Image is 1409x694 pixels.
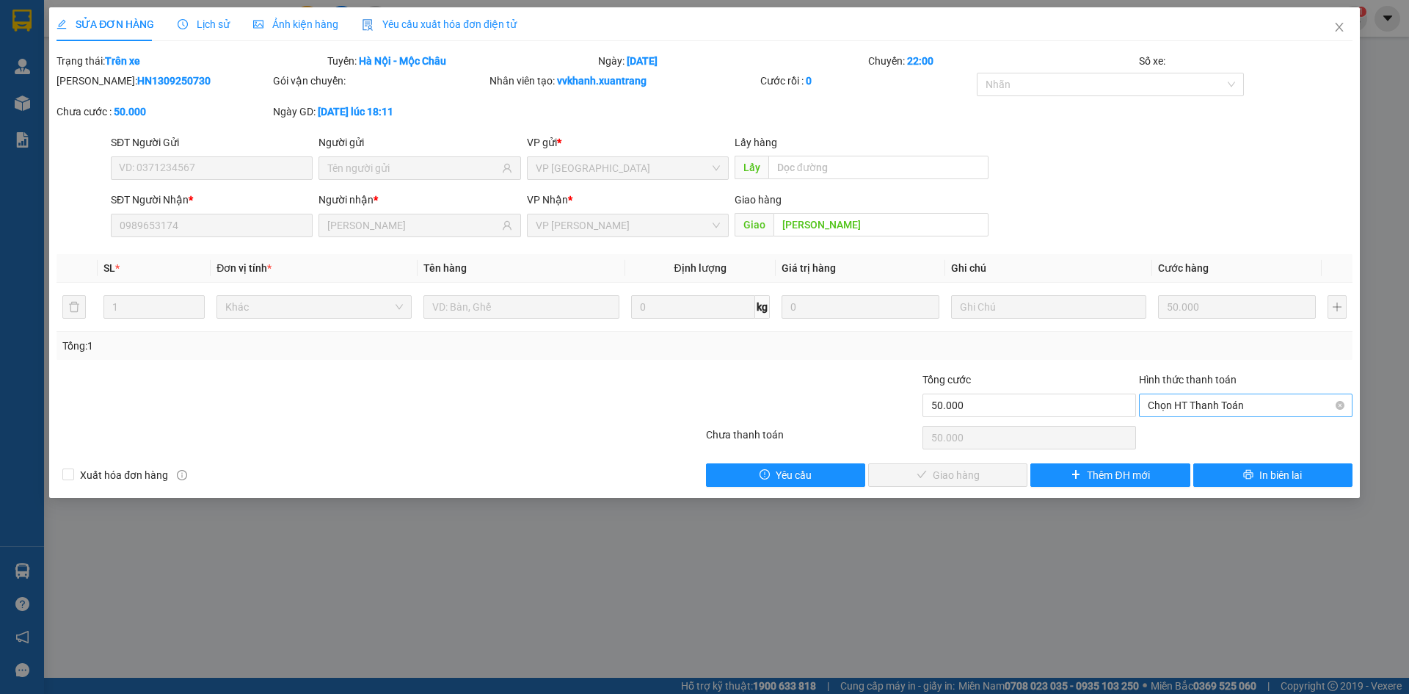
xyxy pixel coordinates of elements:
[74,467,174,483] span: Xuất hóa đơn hàng
[782,295,939,319] input: 0
[806,75,812,87] b: 0
[945,254,1152,283] th: Ghi chú
[502,163,512,173] span: user
[114,106,146,118] b: 50.000
[760,73,974,89] div: Cước rồi :
[735,213,773,236] span: Giao
[318,106,393,118] b: [DATE] lúc 18:11
[1336,401,1344,410] span: close-circle
[706,463,865,487] button: exclamation-circleYêu cầu
[55,53,326,69] div: Trạng thái:
[57,104,270,120] div: Chưa cước :
[111,192,313,208] div: SĐT Người Nhận
[527,134,729,151] div: VP gửi
[704,427,921,452] div: Chưa thanh toán
[423,295,619,319] input: VD: Bàn, Ghế
[225,296,403,318] span: Khác
[57,73,270,89] div: [PERSON_NAME]:
[1259,467,1302,483] span: In biên lai
[1319,7,1360,48] button: Close
[178,19,188,29] span: clock-circle
[105,55,140,67] b: Trên xe
[57,18,154,30] span: SỬA ĐƠN HÀNG
[318,192,520,208] div: Người nhận
[103,262,115,274] span: SL
[62,295,86,319] button: delete
[216,262,272,274] span: Đơn vị tính
[62,338,544,354] div: Tổng: 1
[423,262,467,274] span: Tên hàng
[1158,295,1316,319] input: 0
[362,18,517,30] span: Yêu cầu xuất hóa đơn điện tử
[735,156,768,179] span: Lấy
[536,157,720,179] span: VP HÀ NỘI
[57,19,67,29] span: edit
[1148,394,1344,416] span: Chọn HT Thanh Toán
[922,374,971,386] span: Tổng cước
[776,467,812,483] span: Yêu cầu
[178,18,230,30] span: Lịch sử
[489,73,757,89] div: Nhân viên tạo:
[1071,469,1081,481] span: plus
[327,217,498,234] input: Tên người nhận
[1333,21,1345,33] span: close
[735,137,777,148] span: Lấy hàng
[557,75,647,87] b: vvkhanh.xuantrang
[1137,53,1354,69] div: Số xe:
[326,53,597,69] div: Tuyến:
[597,53,867,69] div: Ngày:
[1030,463,1190,487] button: plusThêm ĐH mới
[253,19,263,29] span: picture
[951,295,1146,319] input: Ghi Chú
[253,18,338,30] span: Ảnh kiện hàng
[527,194,568,206] span: VP Nhận
[177,470,187,480] span: info-circle
[137,75,211,87] b: HN1309250730
[502,220,512,231] span: user
[868,463,1027,487] button: checkGiao hàng
[1243,469,1253,481] span: printer
[327,160,498,176] input: Tên người gửi
[111,134,313,151] div: SĐT Người Gửi
[627,55,658,67] b: [DATE]
[773,213,989,236] input: Dọc đường
[362,19,374,31] img: icon
[1087,467,1149,483] span: Thêm ĐH mới
[359,55,446,67] b: Hà Nội - Mộc Châu
[867,53,1137,69] div: Chuyến:
[536,214,720,236] span: VP MỘC CHÂU
[1328,295,1347,319] button: plus
[1139,374,1237,386] label: Hình thức thanh toán
[273,104,487,120] div: Ngày GD:
[755,295,770,319] span: kg
[768,156,989,179] input: Dọc đường
[1193,463,1352,487] button: printerIn biên lai
[318,134,520,151] div: Người gửi
[1158,262,1209,274] span: Cước hàng
[782,262,836,274] span: Giá trị hàng
[760,469,770,481] span: exclamation-circle
[907,55,933,67] b: 22:00
[674,262,727,274] span: Định lượng
[273,73,487,89] div: Gói vận chuyển:
[735,194,782,206] span: Giao hàng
